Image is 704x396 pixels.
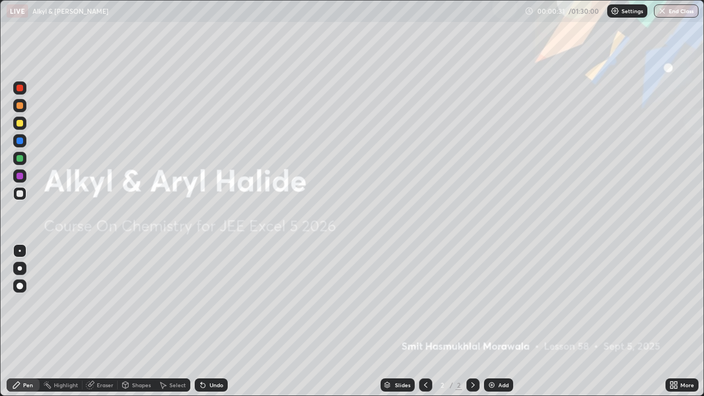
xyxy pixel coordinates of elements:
div: Add [498,382,509,388]
div: Slides [395,382,410,388]
div: Shapes [132,382,151,388]
img: add-slide-button [487,381,496,389]
p: Settings [621,8,643,14]
img: class-settings-icons [610,7,619,15]
p: Alkyl & [PERSON_NAME] [32,7,108,15]
div: More [680,382,694,388]
div: Pen [23,382,33,388]
div: / [450,382,453,388]
div: Highlight [54,382,78,388]
div: 2 [437,382,448,388]
button: End Class [654,4,698,18]
img: end-class-cross [658,7,667,15]
div: 2 [455,380,462,390]
p: LIVE [10,7,25,15]
div: Select [169,382,186,388]
div: Eraser [97,382,113,388]
div: Undo [210,382,223,388]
